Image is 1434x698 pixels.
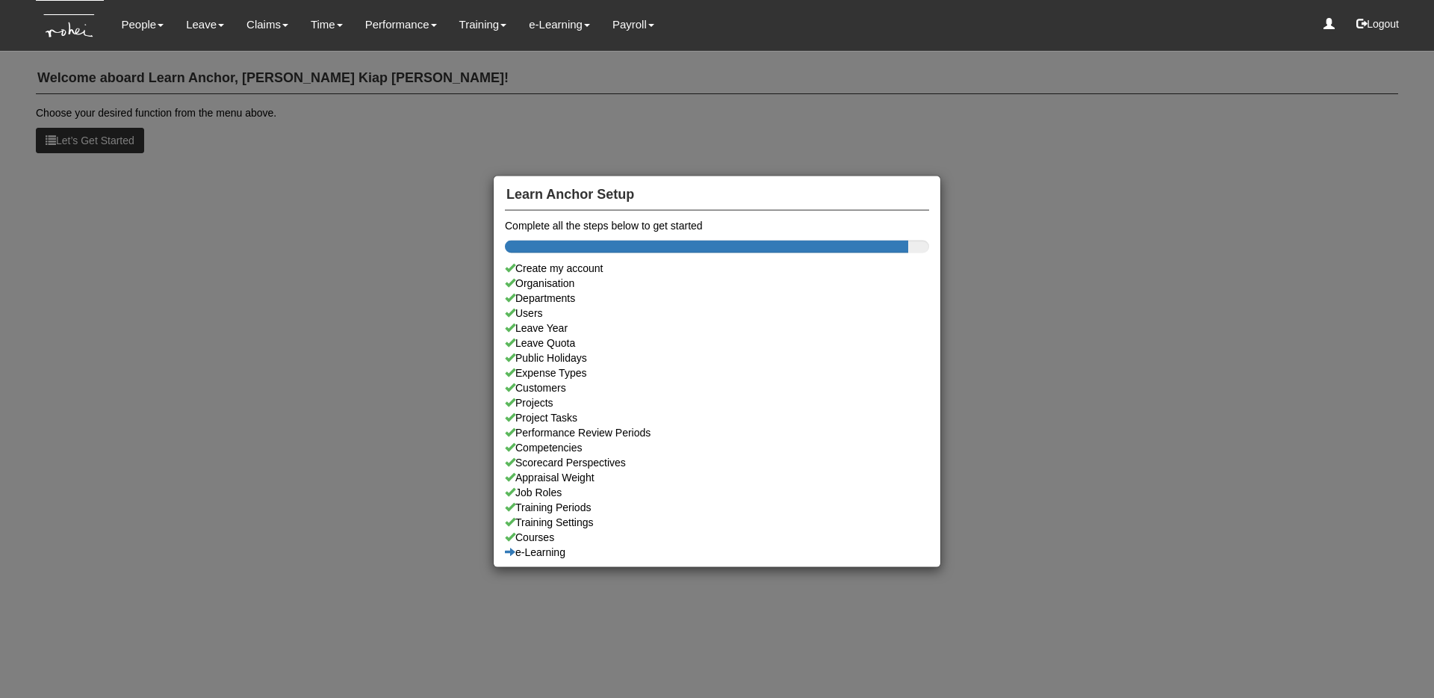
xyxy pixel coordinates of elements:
[505,544,929,559] a: e-Learning
[505,335,929,350] a: Leave Quota
[505,469,929,484] a: Appraisal Weight
[505,380,929,395] a: Customers
[505,290,929,305] a: Departments
[505,350,929,365] a: Public Holidays
[505,410,929,424] a: Project Tasks
[505,499,929,514] a: Training Periods
[505,395,929,410] a: Projects
[505,217,929,232] div: Complete all the steps below to get started
[505,514,929,529] a: Training Settings
[505,484,929,499] a: Job Roles
[505,365,929,380] a: Expense Types
[505,305,929,320] a: Users
[505,275,929,290] a: Organisation
[505,454,929,469] a: Scorecard Perspectives
[505,260,929,275] div: Create my account
[505,439,929,454] a: Competencies
[505,320,929,335] a: Leave Year
[505,180,929,211] h4: Learn Anchor Setup
[505,529,929,544] a: Courses
[505,424,929,439] a: Performance Review Periods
